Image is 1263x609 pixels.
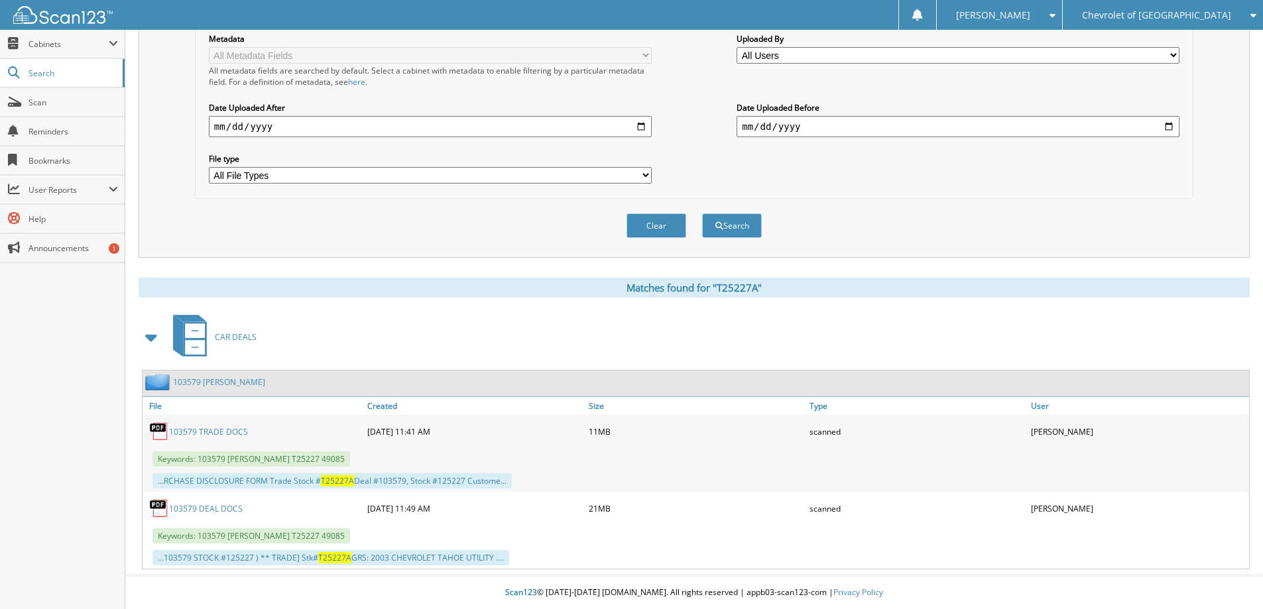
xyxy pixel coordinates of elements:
span: CAR DEALS [215,331,257,343]
div: All metadata fields are searched by default. Select a cabinet with metadata to enable filtering b... [209,65,652,87]
span: Scan123 [505,586,537,598]
div: [PERSON_NAME] [1028,418,1249,445]
a: File [143,397,364,415]
span: T25227A [318,552,351,563]
a: Type [806,397,1028,415]
span: Search [29,68,116,79]
div: [DATE] 11:41 AM [364,418,585,445]
div: Matches found for "T25227A" [139,278,1250,298]
span: Help [29,213,118,225]
span: Keywords: 103579 [PERSON_NAME] T25227 49085 [152,528,350,543]
button: Search [702,213,762,238]
div: 11MB [585,418,807,445]
label: Date Uploaded After [209,102,652,113]
span: Scan [29,97,118,108]
div: scanned [806,418,1028,445]
span: Keywords: 103579 [PERSON_NAME] T25227 49085 [152,451,350,467]
span: T25227A [321,475,354,486]
a: 103579 TRADE DOCS [169,426,248,437]
span: Cabinets [29,38,109,50]
input: start [209,116,652,137]
input: end [737,116,1179,137]
div: © [DATE]-[DATE] [DOMAIN_NAME]. All rights reserved | appb03-scan123-com | [125,577,1263,609]
div: 21MB [585,495,807,522]
label: Metadata [209,33,652,44]
a: here [348,76,365,87]
img: PDF.png [149,421,169,441]
a: User [1028,397,1249,415]
span: Announcements [29,243,118,254]
div: [DATE] 11:49 AM [364,495,585,522]
span: Chevrolet of [GEOGRAPHIC_DATA] [1082,11,1231,19]
span: [PERSON_NAME] [956,11,1030,19]
div: scanned [806,495,1028,522]
button: Clear [627,213,686,238]
div: 1 [109,243,119,254]
a: 103579 [PERSON_NAME] [173,376,265,388]
img: PDF.png [149,498,169,518]
div: [PERSON_NAME] [1028,495,1249,522]
div: ...RCHASE DISCLOSURE FORM Trade Stock # Deal #103579, Stock #125227 Custome... [152,473,512,488]
label: File type [209,153,652,164]
a: Privacy Policy [833,586,883,598]
a: CAR DEALS [165,311,257,363]
div: ...103579 STOCK #125227 ) ** TRADE] Stk# GRS: 2003 CHEVROLET TAHOE UTILITY .... [152,550,509,565]
img: scan123-logo-white.svg [13,6,113,24]
a: Created [364,397,585,415]
span: User Reports [29,184,109,195]
a: Size [585,397,807,415]
span: Reminders [29,126,118,137]
label: Date Uploaded Before [737,102,1179,113]
label: Uploaded By [737,33,1179,44]
span: Bookmarks [29,155,118,166]
img: folder2.png [145,374,173,390]
a: 103579 DEAL DOCS [169,503,243,514]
